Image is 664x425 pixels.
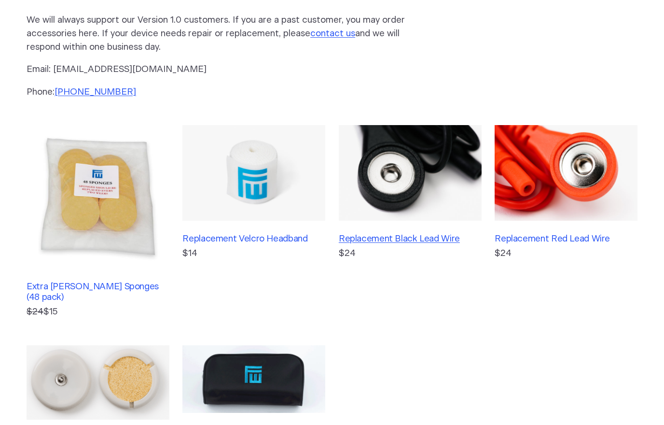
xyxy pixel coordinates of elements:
h3: Replacement Velcro Headband [182,234,325,244]
img: Replacement Black Lead Wire [339,125,482,220]
a: contact us [310,29,355,38]
p: Email: [EMAIL_ADDRESS][DOMAIN_NAME] [27,63,420,76]
a: Extra [PERSON_NAME] Sponges (48 pack) $24$15 [27,125,169,318]
p: We will always support our Version 1.0 customers. If you are a past customer, you may order acces... [27,14,420,54]
a: Replacement Velcro Headband$14 [182,125,325,318]
p: $24 [495,247,637,260]
img: Extra Fisher Wallace Sponges (48 pack) [27,125,169,268]
img: Replacement Velcro Headband [182,125,325,220]
p: Phone: [27,85,420,99]
img: Fisher Wallace Pouch [182,345,325,413]
h3: Replacement Red Lead Wire [495,234,637,244]
a: Replacement Black Lead Wire$24 [339,125,482,318]
p: $14 [182,247,325,260]
a: [PHONE_NUMBER] [55,87,136,97]
img: Replacement Red Lead Wire [495,125,637,220]
h3: Replacement Black Lead Wire [339,234,482,244]
s: $24 [27,307,43,316]
img: Replacement Sponge Receptacles [27,345,169,420]
p: $15 [27,305,169,319]
p: $24 [339,247,482,260]
h3: Extra [PERSON_NAME] Sponges (48 pack) [27,282,169,303]
a: Replacement Red Lead Wire$24 [495,125,637,318]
